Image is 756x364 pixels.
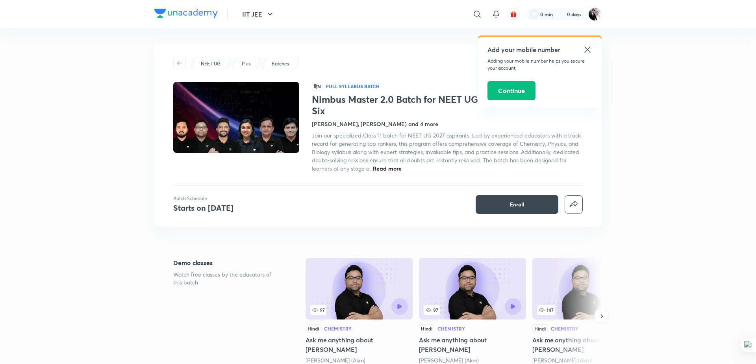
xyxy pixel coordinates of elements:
a: Plus [241,60,252,67]
button: Enroll [476,195,558,214]
img: Thumbnail [172,81,300,154]
p: Batch Schedule [173,195,233,202]
a: [PERSON_NAME] (Akm) [306,357,365,364]
button: IIT JEE [237,6,280,22]
img: avatar [510,11,517,18]
p: Full Syllabus Batch [326,83,380,89]
a: [PERSON_NAME] (Akm) [532,357,592,364]
div: Hindi [532,324,548,333]
div: Hindi [419,324,434,333]
h5: Ask me anything about [PERSON_NAME] [306,335,413,354]
span: 147 [537,305,555,315]
h5: Add your mobile number [487,45,592,54]
button: avatar [507,8,520,20]
div: Chemistry [551,326,578,331]
h5: Ask me anything about [PERSON_NAME] [419,335,526,354]
p: Plus [242,60,250,67]
div: Hindi [306,324,321,333]
span: हिN [312,82,323,91]
button: Continue [487,81,535,100]
img: Nagesh M [588,7,602,21]
h5: Demo classes [173,258,280,267]
span: 97 [310,305,326,315]
img: streak [558,10,565,18]
p: Adding your mobile number helps you secure your account. [487,58,592,72]
a: [PERSON_NAME] (Akm) [419,357,479,364]
span: Read more [373,165,402,172]
span: 97 [424,305,440,315]
h4: Starts on [DATE] [173,202,233,213]
span: Enroll [510,201,524,208]
p: NEET UG [201,60,220,67]
p: Batches [272,60,289,67]
img: Company Logo [154,9,218,18]
h1: Nimbus Master 2.0 Batch for NEET UG 2027 by Team Super Six [312,94,583,117]
a: Company Logo [154,9,218,20]
a: NEET UG [200,60,222,67]
div: Chemistry [437,326,465,331]
h4: [PERSON_NAME], [PERSON_NAME] and 4 more [312,120,438,128]
p: Watch free classes by the educators of this batch [173,271,280,286]
a: Batches [271,60,291,67]
div: Chemistry [324,326,352,331]
span: Join our specialized Class 11 batch for NEET UG 2027 aspirants. Led by experienced educators with... [312,132,581,172]
h5: Ask me anything about [PERSON_NAME] [532,335,639,354]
